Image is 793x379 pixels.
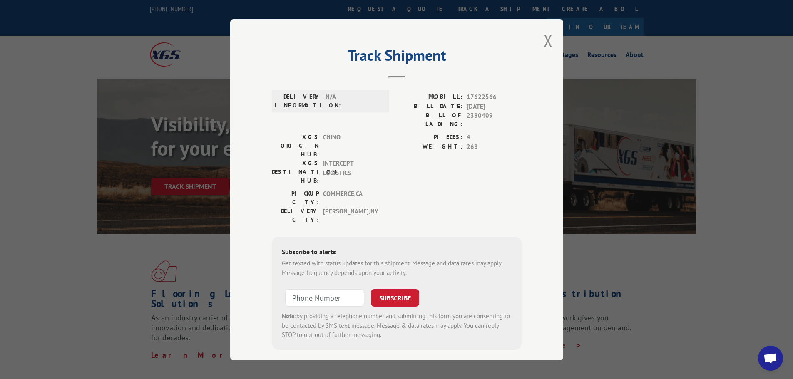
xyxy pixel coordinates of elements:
strong: Note: [282,312,296,320]
label: WEIGHT: [397,142,462,151]
span: INTERCEPT LOGISTICS [323,159,379,185]
div: Subscribe to alerts [282,247,512,259]
label: BILL DATE: [397,102,462,111]
input: Phone Number [285,289,364,307]
label: PIECES: [397,133,462,142]
div: by providing a telephone number and submitting this form you are consenting to be contacted by SM... [282,312,512,340]
label: DELIVERY CITY: [272,207,319,224]
label: DELIVERY INFORMATION: [274,92,321,110]
span: [DATE] [467,102,522,111]
span: CHINO [323,133,379,159]
h2: Track Shipment [272,50,522,65]
span: COMMERCE , CA [323,189,379,207]
span: 17622566 [467,92,522,102]
span: 268 [467,142,522,151]
div: Get texted with status updates for this shipment. Message and data rates may apply. Message frequ... [282,259,512,277]
span: 2380409 [467,111,522,129]
label: PICKUP CITY: [272,189,319,207]
label: PROBILL: [397,92,462,102]
label: XGS DESTINATION HUB: [272,159,319,185]
button: SUBSCRIBE [371,289,419,307]
span: N/A [326,92,382,110]
span: 4 [467,133,522,142]
label: BILL OF LADING: [397,111,462,129]
span: [PERSON_NAME] , NY [323,207,379,224]
label: XGS ORIGIN HUB: [272,133,319,159]
button: Close modal [544,30,553,52]
div: Open chat [758,346,783,371]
